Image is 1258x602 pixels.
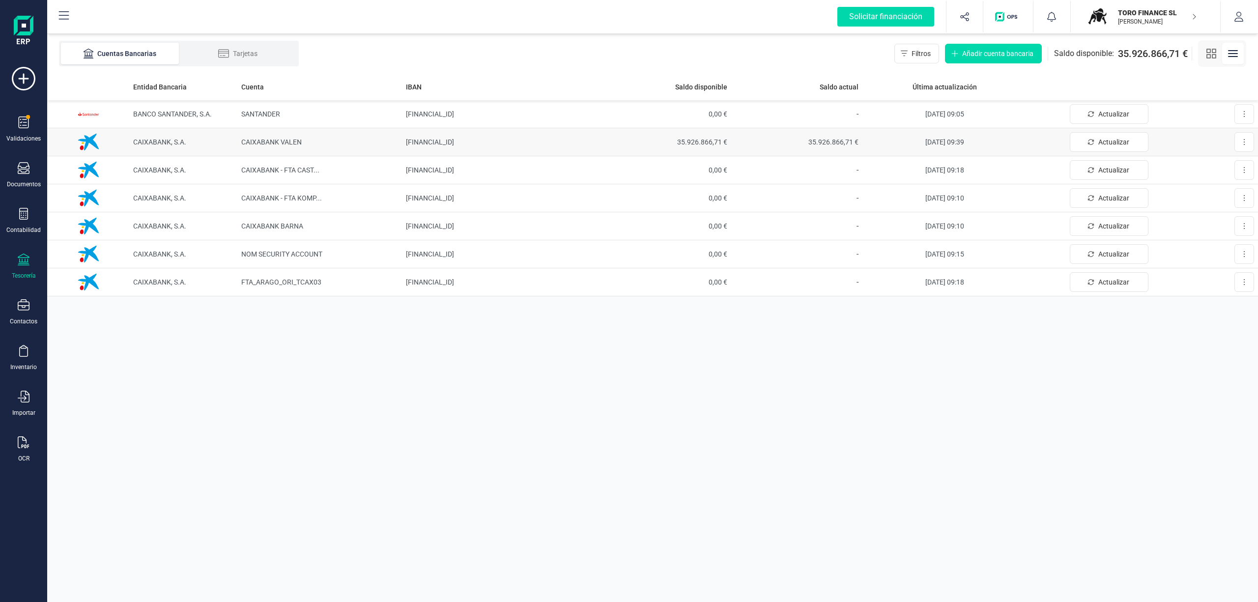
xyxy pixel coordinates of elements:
[603,249,727,259] span: 0,00 €
[6,135,41,143] div: Validaciones
[735,137,859,147] span: 35.926.866,71 €
[1098,221,1129,231] span: Actualizar
[837,7,934,27] div: Solicitar financiación
[133,278,186,286] span: CAIXABANK, S.A.
[241,278,321,286] span: FTA_ARAGO_ORI_TCAX03
[241,166,319,174] span: CAIXABANK - FTA CAST ...
[1086,6,1108,28] img: TO
[74,99,103,129] img: Imagen de BANCO SANTANDER, S.A.
[402,184,600,212] td: [FINANCIAL_ID]
[241,110,280,118] span: SANTANDER
[1098,165,1129,175] span: Actualizar
[1083,1,1208,32] button: TOTORO FINANCE SL[PERSON_NAME]
[1070,160,1148,180] button: Actualizar
[1118,18,1197,26] p: [PERSON_NAME]
[402,100,600,128] td: [FINANCIAL_ID]
[74,267,103,297] img: Imagen de CAIXABANK, S.A.
[402,156,600,184] td: [FINANCIAL_ID]
[133,222,186,230] span: CAIXABANK, S.A.
[81,49,159,58] div: Cuentas Bancarias
[12,272,36,280] div: Tesorería
[133,138,186,146] span: CAIXABANK, S.A.
[945,44,1042,63] button: Añadir cuenta bancaria
[241,82,264,92] span: Cuenta
[962,49,1033,58] span: Añadir cuenta bancaria
[10,363,37,371] div: Inventario
[925,166,964,174] span: [DATE] 09:18
[925,138,964,146] span: [DATE] 09:39
[1098,249,1129,259] span: Actualizar
[995,12,1021,22] img: Logo de OPS
[603,277,727,287] span: 0,00 €
[241,194,322,202] span: CAIXABANK - FTA KOMP ...
[7,180,41,188] div: Documentos
[1054,48,1114,59] span: Saldo disponible:
[133,250,186,258] span: CAIXABANK, S.A.
[1070,216,1148,236] button: Actualizar
[133,82,187,92] span: Entidad Bancaria
[1118,8,1197,18] p: TORO FINANCE SL
[12,409,35,417] div: Importar
[74,127,103,157] img: Imagen de CAIXABANK, S.A.
[989,1,1027,32] button: Logo de OPS
[1070,244,1148,264] button: Actualizar
[74,183,103,213] img: Imagen de CAIXABANK, S.A.
[74,211,103,241] img: Imagen de CAIXABANK, S.A.
[1098,109,1129,119] span: Actualizar
[826,1,946,32] button: Solicitar financiación
[10,317,37,325] div: Contactos
[820,82,858,92] span: Saldo actual
[133,194,186,202] span: CAIXABANK, S.A.
[925,194,964,202] span: [DATE] 09:10
[735,248,859,260] p: -
[241,250,322,258] span: NOM SECURITY ACCOUNT
[925,222,964,230] span: [DATE] 09:10
[603,193,727,203] span: 0,00 €
[402,128,600,156] td: [FINANCIAL_ID]
[1098,193,1129,203] span: Actualizar
[1070,104,1148,124] button: Actualizar
[402,212,600,240] td: [FINANCIAL_ID]
[74,239,103,269] img: Imagen de CAIXABANK, S.A.
[925,110,964,118] span: [DATE] 09:05
[603,137,727,147] span: 35.926.866,71 €
[894,44,939,63] button: Filtros
[241,138,302,146] span: CAIXABANK VALEN
[1118,47,1188,60] span: 35.926.866,71 €
[603,109,727,119] span: 0,00 €
[735,164,859,176] p: -
[735,108,859,120] p: -
[74,155,103,185] img: Imagen de CAIXABANK, S.A.
[913,82,977,92] span: Última actualización
[603,165,727,175] span: 0,00 €
[6,226,41,234] div: Contabilidad
[925,278,964,286] span: [DATE] 09:18
[1098,137,1129,147] span: Actualizar
[1070,188,1148,208] button: Actualizar
[1070,132,1148,152] button: Actualizar
[199,49,277,58] div: Tarjetas
[735,192,859,204] p: -
[675,82,727,92] span: Saldo disponible
[1070,272,1148,292] button: Actualizar
[402,268,600,296] td: [FINANCIAL_ID]
[735,276,859,288] p: -
[406,82,422,92] span: IBAN
[14,16,33,47] img: Logo Finanedi
[925,250,964,258] span: [DATE] 09:15
[241,222,303,230] span: CAIXABANK BARNA
[18,455,29,462] div: OCR
[402,240,600,268] td: [FINANCIAL_ID]
[912,49,931,58] span: Filtros
[133,110,212,118] span: BANCO SANTANDER, S.A.
[1098,277,1129,287] span: Actualizar
[603,221,727,231] span: 0,00 €
[133,166,186,174] span: CAIXABANK, S.A.
[735,220,859,232] p: -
